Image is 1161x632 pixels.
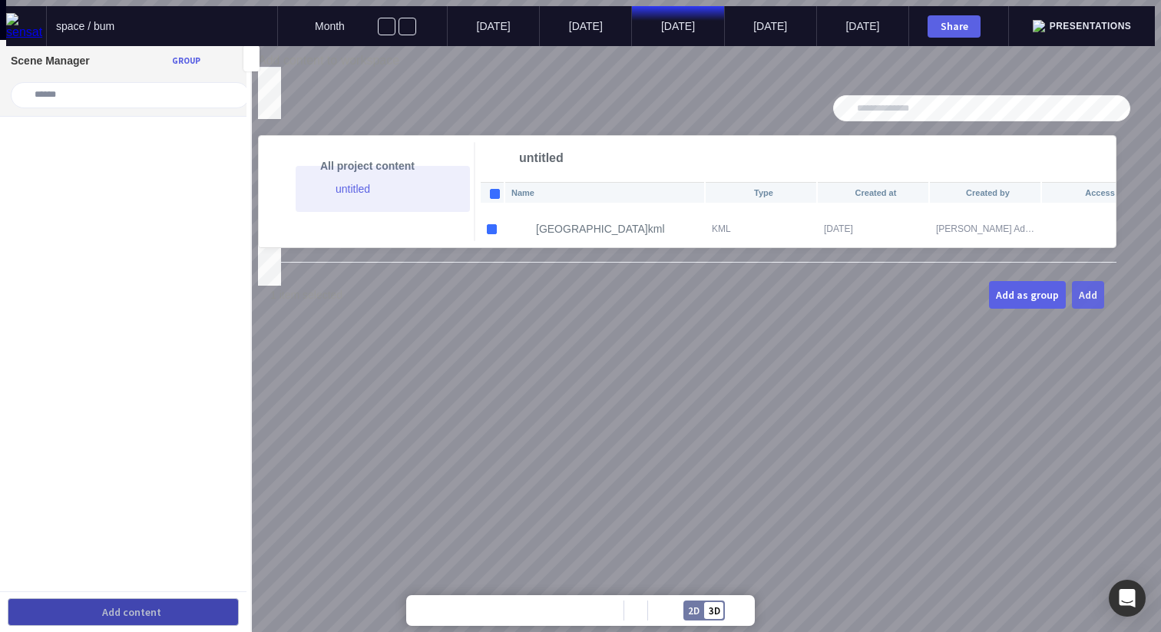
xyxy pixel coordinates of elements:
[930,182,1040,203] th: Created by
[996,290,1059,300] div: Add as group
[706,212,816,246] td: KML
[447,6,539,46] mapp-timeline-period: [DATE]
[1079,290,1097,300] div: Add
[631,6,723,46] mapp-timeline-period: [DATE]
[315,20,345,32] span: Month
[989,281,1066,309] button: Add as group
[1072,281,1104,309] button: Add
[1042,182,1153,203] th: Access
[336,180,467,198] p: untitled
[519,152,564,164] span: untitled
[706,182,816,203] th: Type
[724,6,816,46] mapp-timeline-period: [DATE]
[930,212,1040,246] td: [PERSON_NAME] Admin - G M
[6,13,46,39] img: sensat
[536,223,665,235] p: [GEOGRAPHIC_DATA]kml
[56,20,114,32] span: space / bum
[539,6,631,46] mapp-timeline-period: [DATE]
[505,182,704,203] th: Name
[928,15,981,38] button: Share
[934,21,974,31] div: Share
[1033,20,1045,32] img: presentation.svg
[818,212,928,246] td: [DATE]
[816,6,908,46] mapp-timeline-period: [DATE]
[1109,580,1146,617] div: Open Intercom Messenger
[320,157,467,175] p: All project content
[818,182,928,203] th: Created at
[1050,21,1132,31] span: Presentations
